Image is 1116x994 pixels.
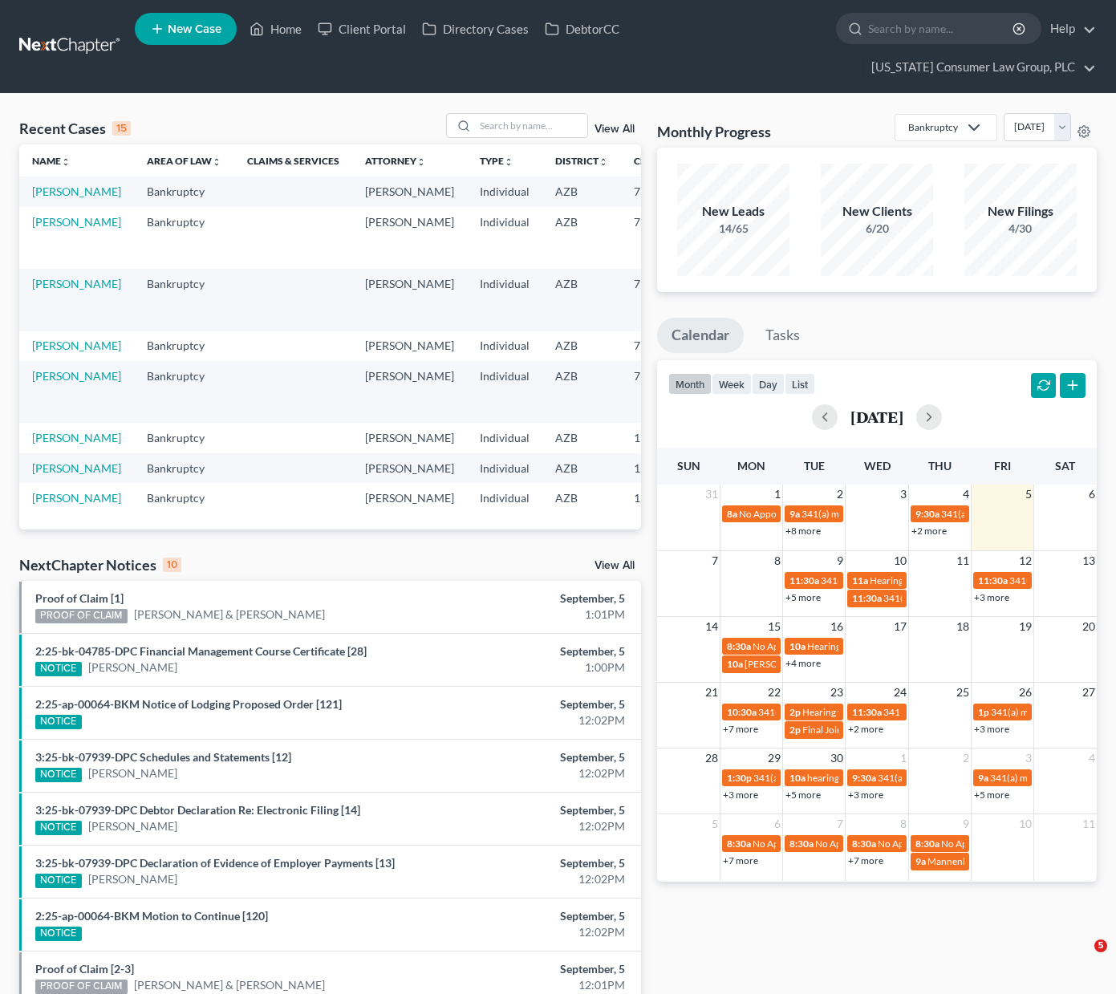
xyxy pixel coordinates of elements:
[352,269,467,331] td: [PERSON_NAME]
[941,508,1096,520] span: 341(a) meeting for [PERSON_NAME]
[974,591,1009,603] a: +3 more
[892,683,908,702] span: 24
[134,269,234,331] td: Bankruptcy
[785,789,821,801] a: +5 more
[978,706,989,718] span: 1p
[753,772,908,784] span: 341(a) meeting for [PERSON_NAME]
[147,155,221,167] a: Area of Lawunfold_more
[955,617,971,636] span: 18
[542,207,621,269] td: AZB
[657,318,744,353] a: Calendar
[789,640,806,652] span: 10a
[852,592,882,604] span: 11:30a
[753,838,827,850] span: No Appointments
[88,818,177,834] a: [PERSON_NAME]
[864,459,891,473] span: Wed
[1017,814,1033,834] span: 10
[134,607,325,623] a: [PERSON_NAME] & [PERSON_NAME]
[32,369,121,383] a: [PERSON_NAME]
[32,461,121,475] a: [PERSON_NAME]
[35,750,291,764] a: 3:25-bk-07939-DPC Schedules and Statements [12]
[829,683,845,702] span: 23
[35,909,268,923] a: 2:25-ap-00064-BKM Motion to Continue [120]
[964,221,1077,237] div: 4/30
[88,871,177,887] a: [PERSON_NAME]
[773,551,782,570] span: 8
[789,724,801,736] span: 2p
[1024,749,1033,768] span: 3
[850,408,903,425] h2: [DATE]
[835,485,845,504] span: 2
[821,574,1061,586] span: 341(a) meeting for [PERSON_NAME] & [PERSON_NAME]
[804,459,825,473] span: Tue
[852,574,868,586] span: 11a
[766,683,782,702] span: 22
[668,373,712,395] button: month
[439,765,625,781] div: 12:02PM
[927,855,1004,867] span: Mannenbach Trial
[657,122,771,141] h3: Monthly Progress
[848,854,883,866] a: +7 more
[439,855,625,871] div: September, 5
[35,609,128,623] div: PROOF OF CLAIM
[821,202,933,221] div: New Clients
[439,802,625,818] div: September, 5
[439,924,625,940] div: 12:02PM
[634,155,688,167] a: Chapterunfold_more
[35,697,342,711] a: 2:25-ap-00064-BKM Notice of Lodging Proposed Order [121]
[555,155,608,167] a: Districtunfold_more
[61,157,71,167] i: unfold_more
[32,215,121,229] a: [PERSON_NAME]
[835,814,845,834] span: 7
[352,423,467,452] td: [PERSON_NAME]
[1081,617,1097,636] span: 20
[467,207,542,269] td: Individual
[727,640,751,652] span: 8:30a
[789,508,800,520] span: 9a
[241,14,310,43] a: Home
[704,617,720,636] span: 14
[352,453,467,483] td: [PERSON_NAME]
[32,277,121,290] a: [PERSON_NAME]
[88,765,177,781] a: [PERSON_NAME]
[915,508,939,520] span: 9:30a
[542,176,621,206] td: AZB
[751,318,814,353] a: Tasks
[35,856,395,870] a: 3:25-bk-07939-DPC Declaration of Evidence of Employer Payments [13]
[785,373,815,395] button: list
[785,657,821,669] a: +4 more
[899,814,908,834] span: 8
[974,789,1009,801] a: +5 more
[134,331,234,361] td: Bankruptcy
[35,874,82,888] div: NOTICE
[727,838,751,850] span: 8:30a
[352,361,467,423] td: [PERSON_NAME]
[32,155,71,167] a: Nameunfold_more
[599,157,608,167] i: unfold_more
[766,749,782,768] span: 29
[467,453,542,483] td: Individual
[852,706,882,718] span: 11:30a
[1042,14,1096,43] a: Help
[1017,617,1033,636] span: 19
[439,818,625,834] div: 12:02PM
[878,838,952,850] span: No Appointments
[134,483,234,545] td: Bankruptcy
[542,423,621,452] td: AZB
[852,772,876,784] span: 9:30a
[1081,814,1097,834] span: 11
[542,361,621,423] td: AZB
[621,453,701,483] td: 13
[134,423,234,452] td: Bankruptcy
[134,207,234,269] td: Bankruptcy
[35,715,82,729] div: NOTICE
[704,485,720,504] span: 31
[439,749,625,765] div: September, 5
[994,459,1011,473] span: Fri
[475,114,587,137] input: Search by name...
[621,423,701,452] td: 13
[961,485,971,504] span: 4
[807,772,931,784] span: hearing for [PERSON_NAME]
[964,202,1077,221] div: New Filings
[467,269,542,331] td: Individual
